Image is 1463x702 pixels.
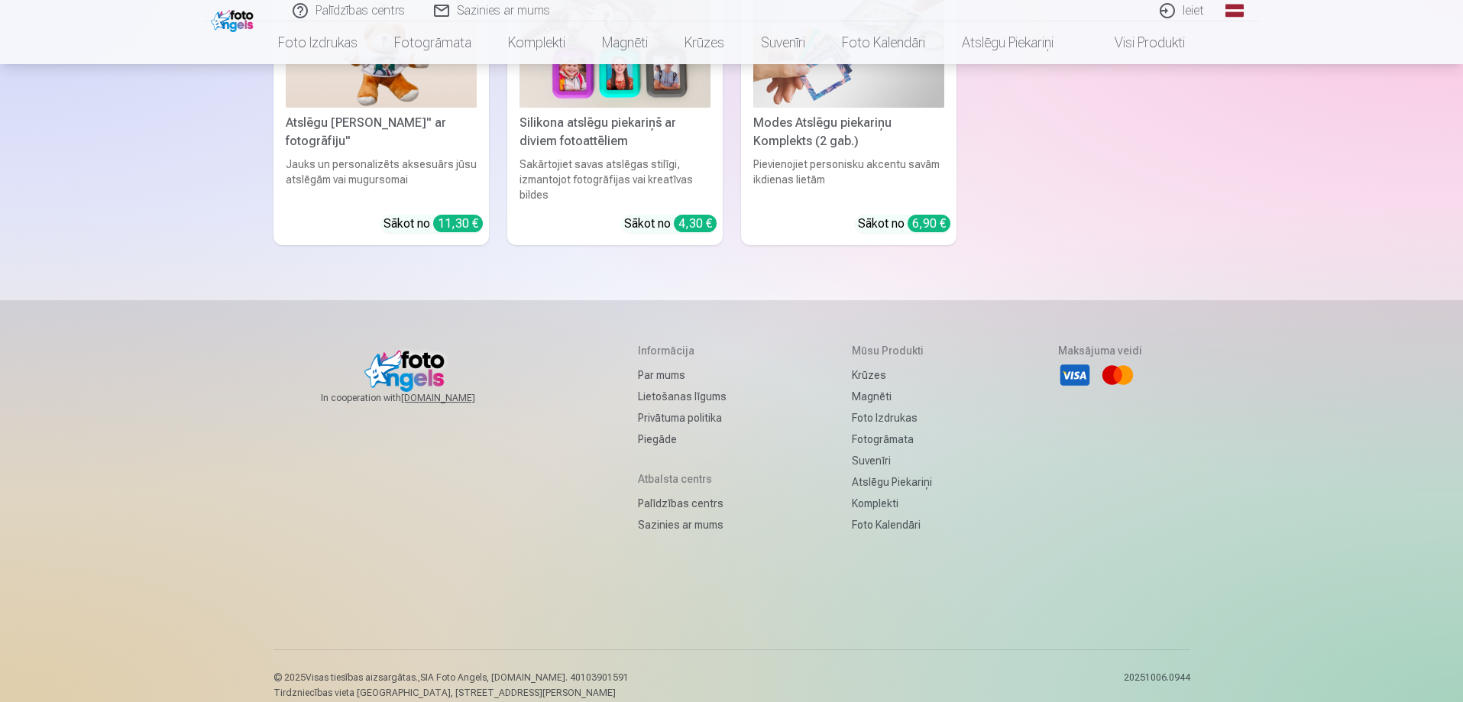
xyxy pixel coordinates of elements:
p: © 2025 Visas tiesības aizsargātas. , [274,671,629,684]
a: Fotogrāmata [376,21,490,64]
a: Magnēti [852,386,932,407]
a: Komplekti [852,493,932,514]
a: Lietošanas līgums [638,386,727,407]
p: 20251006.0944 [1124,671,1190,699]
li: Visa [1058,358,1092,392]
div: Sākot no [384,215,483,233]
a: Foto izdrukas [852,407,932,429]
div: Jauks un personalizēts aksesuārs jūsu atslēgām vai mugursomai [280,157,483,202]
div: Pievienojiet personisku akcentu savām ikdienas lietām [747,157,950,202]
div: Modes Atslēgu piekariņu Komplekts (2 gab.) [747,114,950,150]
li: Mastercard [1101,358,1134,392]
img: /fa1 [211,6,257,32]
a: Visi produkti [1072,21,1203,64]
a: Foto kalendāri [824,21,944,64]
a: Komplekti [490,21,584,64]
a: Suvenīri [743,21,824,64]
a: Suvenīri [852,450,932,471]
div: 4,30 € [674,215,717,232]
a: [DOMAIN_NAME] [401,392,512,404]
div: 11,30 € [433,215,483,232]
div: Sākot no [624,215,717,233]
a: Fotogrāmata [852,429,932,450]
a: Atslēgu piekariņi [944,21,1072,64]
p: Tirdzniecības vieta [GEOGRAPHIC_DATA], [STREET_ADDRESS][PERSON_NAME] [274,687,629,699]
div: Sākot no [858,215,950,233]
h5: Atbalsta centrs [638,471,727,487]
div: Sakārtojiet savas atslēgas stilīgi, izmantojot fotogrāfijas vai kreatīvas bildes [513,157,717,202]
a: Piegāde [638,429,727,450]
a: Atslēgu piekariņi [852,471,932,493]
a: Palīdzības centrs [638,493,727,514]
h5: Mūsu produkti [852,343,932,358]
a: Privātuma politika [638,407,727,429]
span: SIA Foto Angels, [DOMAIN_NAME]. 40103901591 [420,672,629,683]
div: 6,90 € [908,215,950,232]
span: In cooperation with [321,392,512,404]
a: Sazinies ar mums [638,514,727,535]
h5: Informācija [638,343,727,358]
a: Foto izdrukas [260,21,376,64]
div: Silikona atslēgu piekariņš ar diviem fotoattēliem [513,114,717,150]
a: Krūzes [852,364,932,386]
a: Magnēti [584,21,666,64]
a: Krūzes [666,21,743,64]
div: Atslēgu [PERSON_NAME]" ar fotogrāfiju" [280,114,483,150]
a: Par mums [638,364,727,386]
h5: Maksājuma veidi [1058,343,1142,358]
a: Foto kalendāri [852,514,932,535]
